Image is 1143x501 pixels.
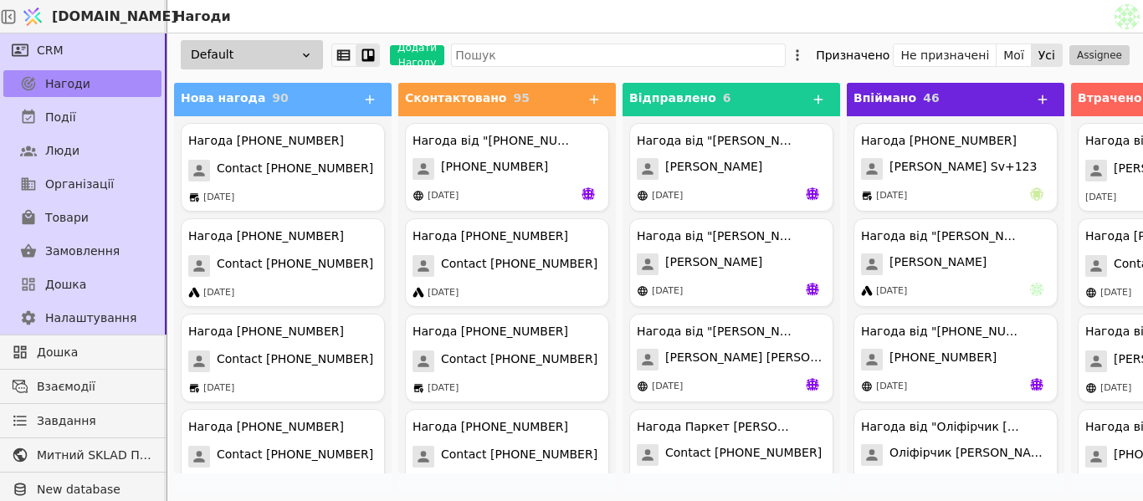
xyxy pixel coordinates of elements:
[665,158,762,180] span: [PERSON_NAME]
[451,43,786,67] input: Пошук
[181,409,385,498] div: Нагода [PHONE_NUMBER]Contact [PHONE_NUMBER][DATE]
[637,418,796,436] div: Нагода Паркет [PERSON_NAME]
[652,189,683,203] div: [DATE]
[413,190,424,202] img: online-store.svg
[1085,287,1097,299] img: online-store.svg
[441,446,597,468] span: Contact [PHONE_NUMBER]
[923,91,939,105] span: 46
[853,218,1058,307] div: Нагода від "[PERSON_NAME]"[PERSON_NAME][DATE]pa
[45,75,90,93] span: Нагоди
[889,158,1037,180] span: [PERSON_NAME] Sv+123
[428,381,459,396] div: [DATE]
[181,218,385,307] div: Нагода [PHONE_NUMBER]Contact [PHONE_NUMBER][DATE]
[629,123,833,212] div: Нагода від "[PERSON_NAME]"[PERSON_NAME][DATE]va
[816,43,889,67] div: Призначено
[441,255,597,277] span: Contact [PHONE_NUMBER]
[37,42,64,59] span: CRM
[405,314,609,402] div: Нагода [PHONE_NUMBER]Contact [PHONE_NUMBER][DATE]
[203,381,234,396] div: [DATE]
[853,409,1058,498] div: Нагода від "Оліфірчик [PERSON_NAME]"Оліфірчик [PERSON_NAME][DATE]va
[861,132,1017,150] div: Нагода [PHONE_NUMBER]
[894,43,997,67] button: Не призначені
[1030,378,1043,391] img: va
[181,40,323,69] div: Default
[45,142,79,160] span: Люди
[428,189,459,203] div: [DATE]
[1030,283,1043,296] img: pa
[17,1,167,33] a: [DOMAIN_NAME]
[861,190,873,202] img: brick-mortar-store.svg
[188,418,344,436] div: Нагода [PHONE_NUMBER]
[1032,43,1062,67] button: Усі
[853,123,1058,212] div: Нагода [PHONE_NUMBER][PERSON_NAME] Sv+123[DATE]ha
[45,209,89,227] span: Товари
[723,91,731,105] span: 6
[1030,187,1043,201] img: ha
[806,283,819,296] img: va
[637,227,796,245] div: Нагода від "[PERSON_NAME]"
[629,218,833,307] div: Нагода від "[PERSON_NAME]"[PERSON_NAME][DATE]va
[513,91,529,105] span: 95
[203,191,234,205] div: [DATE]
[861,323,1020,340] div: Нагода від "[PHONE_NUMBER]"
[37,378,153,396] span: Взаємодії
[45,109,76,126] span: Події
[637,132,796,150] div: Нагода від "[PERSON_NAME]"
[3,339,161,366] a: Дошка
[37,412,96,430] span: Завдання
[853,314,1058,402] div: Нагода від "[PHONE_NUMBER]"[PHONE_NUMBER][DATE]va
[203,286,234,300] div: [DATE]
[853,91,916,105] span: Впіймано
[20,1,45,33] img: Logo
[413,418,568,436] div: Нагода [PHONE_NUMBER]
[861,285,873,297] img: google-ads.svg
[405,91,506,105] span: Сконтактовано
[45,309,136,327] span: Налаштування
[806,378,819,391] img: va
[806,187,819,201] img: va
[629,409,833,498] div: Нагода Паркет [PERSON_NAME]Contact [PHONE_NUMBER][DATE]va
[889,253,987,275] span: [PERSON_NAME]
[3,204,161,231] a: Товари
[37,344,153,361] span: Дошка
[861,227,1020,245] div: Нагода від "[PERSON_NAME]"
[861,418,1020,436] div: Нагода від "Оліфірчик [PERSON_NAME]"
[652,284,683,299] div: [DATE]
[889,349,997,371] span: [PHONE_NUMBER]
[52,7,177,27] span: [DOMAIN_NAME]
[3,137,161,164] a: Люди
[1100,286,1131,300] div: [DATE]
[3,373,161,400] a: Взаємодії
[188,227,344,245] div: Нагода [PHONE_NUMBER]
[3,271,161,298] a: Дошка
[413,382,424,394] img: brick-mortar-store.svg
[1078,91,1142,105] span: Втрачено
[45,176,114,193] span: Організації
[45,276,86,294] span: Дошка
[3,171,161,197] a: Організації
[413,132,571,150] div: Нагода від "[PHONE_NUMBER]"
[876,284,907,299] div: [DATE]
[217,255,373,277] span: Contact [PHONE_NUMBER]
[652,380,683,394] div: [DATE]
[889,444,1050,466] span: Оліфірчик [PERSON_NAME]
[405,218,609,307] div: Нагода [PHONE_NUMBER]Contact [PHONE_NUMBER][DATE]
[181,123,385,212] div: Нагода [PHONE_NUMBER]Contact [PHONE_NUMBER][DATE]
[3,37,161,64] a: CRM
[629,91,716,105] span: Відправлено
[1100,381,1131,396] div: [DATE]
[181,91,265,105] span: Нова нагода
[997,43,1032,67] button: Мої
[380,45,444,65] a: Додати Нагоду
[272,91,288,105] span: 90
[1085,191,1116,205] div: [DATE]
[188,192,200,203] img: brick-mortar-store.svg
[3,104,161,130] a: Події
[37,447,153,464] span: Митний SKLAD Плитка, сантехніка, меблі до ванни
[1085,382,1097,394] img: online-store.svg
[1115,4,1140,29] img: 265d6d96d7e23aa92801cf2464590ab8
[441,350,597,372] span: Contact [PHONE_NUMBER]
[637,285,648,297] img: online-store.svg
[390,45,444,65] button: Додати Нагоду
[167,7,231,27] h2: Нагоди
